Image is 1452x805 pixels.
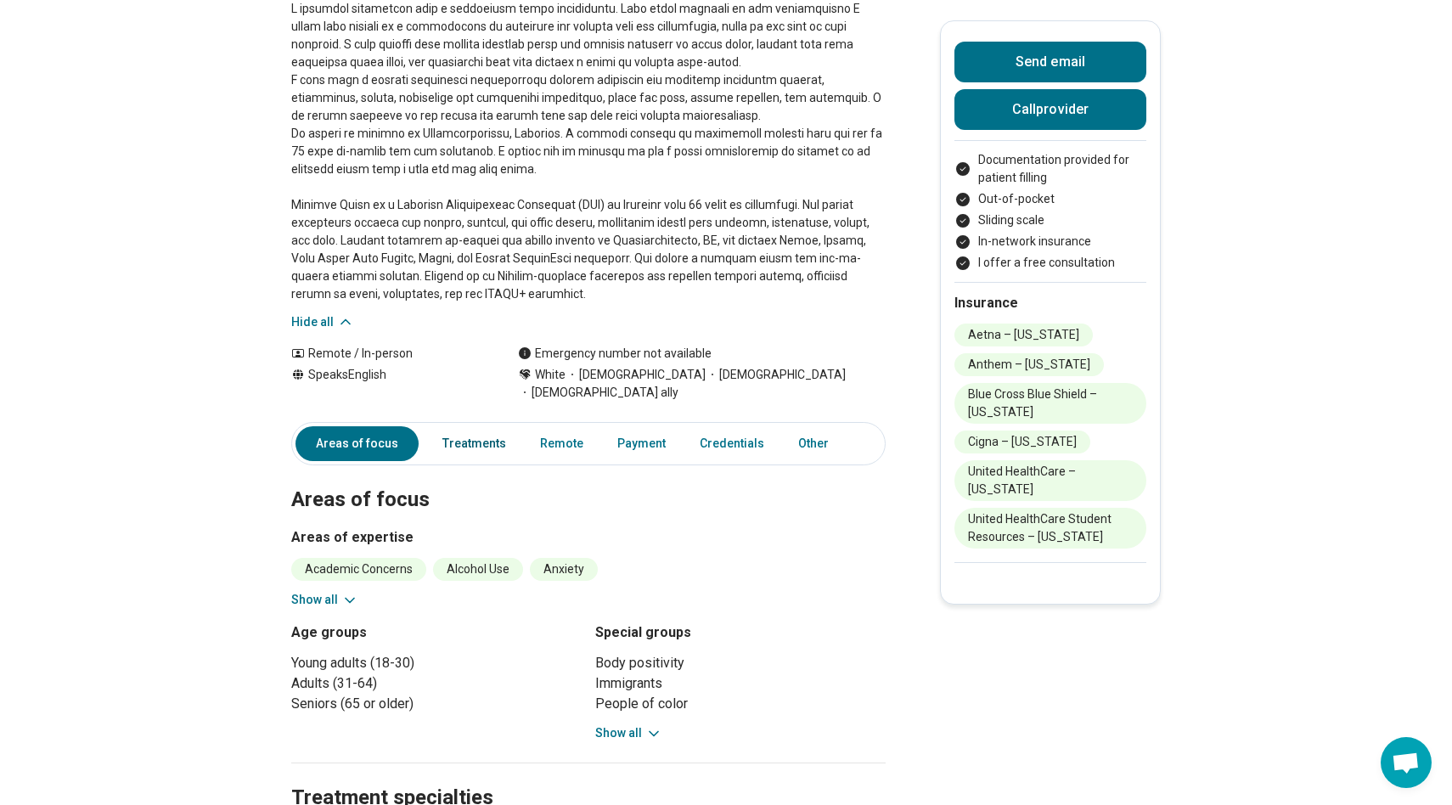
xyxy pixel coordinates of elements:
[291,653,582,673] li: Young adults (18-30)
[954,293,1146,313] h2: Insurance
[954,460,1146,501] li: United HealthCare – [US_STATE]
[291,345,484,363] div: Remote / In-person
[1381,737,1432,788] div: Open chat
[518,345,712,363] div: Emergency number not available
[535,366,566,384] span: White
[954,233,1146,251] li: In-network insurance
[954,151,1146,272] ul: Payment options
[595,673,886,694] li: Immigrants
[518,384,678,402] span: [DEMOGRAPHIC_DATA] ally
[607,426,676,461] a: Payment
[954,383,1146,424] li: Blue Cross Blue Shield – [US_STATE]
[954,324,1093,346] li: Aetna – [US_STATE]
[291,313,354,331] button: Hide all
[954,431,1090,453] li: Cigna – [US_STATE]
[291,366,484,402] div: Speaks English
[566,366,706,384] span: [DEMOGRAPHIC_DATA]
[954,211,1146,229] li: Sliding scale
[689,426,774,461] a: Credentials
[291,445,886,515] h2: Areas of focus
[595,622,886,643] h3: Special groups
[595,724,662,742] button: Show all
[291,694,582,714] li: Seniors (65 or older)
[954,89,1146,130] button: Callprovider
[954,151,1146,187] li: Documentation provided for patient filling
[788,426,849,461] a: Other
[291,527,886,548] h3: Areas of expertise
[291,622,582,643] h3: Age groups
[433,558,523,581] li: Alcohol Use
[291,673,582,694] li: Adults (31-64)
[595,653,886,673] li: Body positivity
[954,254,1146,272] li: I offer a free consultation
[954,42,1146,82] button: Send email
[954,508,1146,549] li: United HealthCare Student Resources – [US_STATE]
[530,558,598,581] li: Anxiety
[530,426,594,461] a: Remote
[295,426,419,461] a: Areas of focus
[706,366,846,384] span: [DEMOGRAPHIC_DATA]
[291,591,358,609] button: Show all
[432,426,516,461] a: Treatments
[291,558,426,581] li: Academic Concerns
[954,353,1104,376] li: Anthem – [US_STATE]
[954,190,1146,208] li: Out-of-pocket
[595,694,886,714] li: People of color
